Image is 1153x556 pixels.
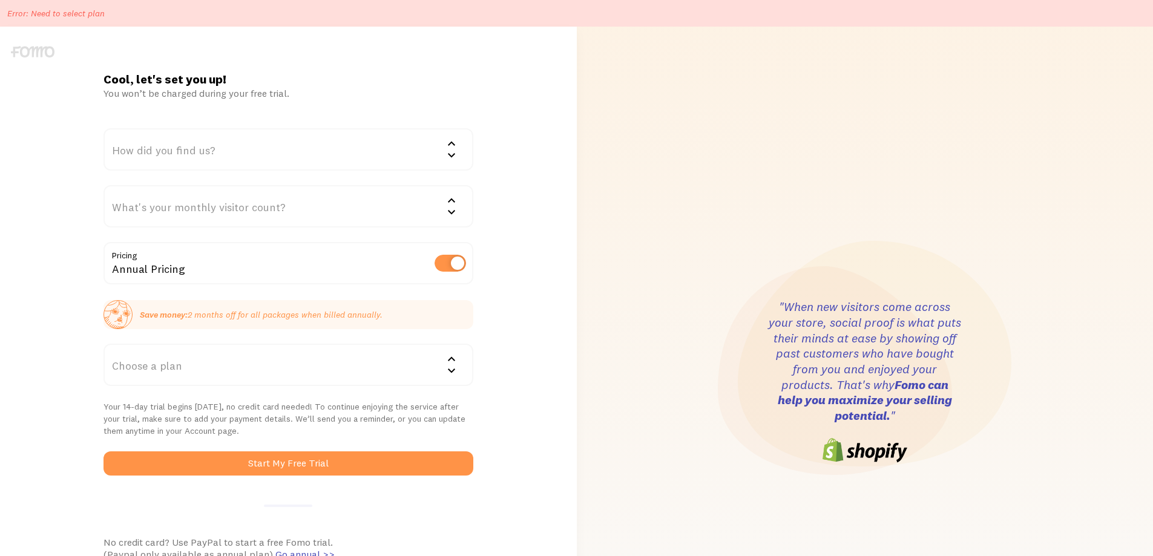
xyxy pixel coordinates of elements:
strong: Save money: [140,309,188,320]
div: Annual Pricing [103,242,473,286]
button: Start My Free Trial [103,451,473,476]
h1: Cool, let's set you up! [103,71,473,87]
div: Choose a plan [103,344,473,386]
img: fomo-logo-gray-b99e0e8ada9f9040e2984d0d95b3b12da0074ffd48d1e5cb62ac37fc77b0b268.svg [11,46,54,57]
div: How did you find us? [103,128,473,171]
div: What's your monthly visitor count? [103,185,473,227]
p: Your 14-day trial begins [DATE], no credit card needed! To continue enjoying the service after yo... [103,401,473,437]
h3: "When new visitors come across your store, social proof is what puts their minds at ease by showi... [768,299,962,424]
p: 2 months off for all packages when billed annually. [140,309,383,321]
img: shopify-logo-6cb0242e8808f3daf4ae861e06351a6977ea544d1a5c563fd64e3e69b7f1d4c4.png [823,438,907,462]
div: You won’t be charged during your free trial. [103,87,473,99]
p: Error: Need to select plan [7,7,105,19]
